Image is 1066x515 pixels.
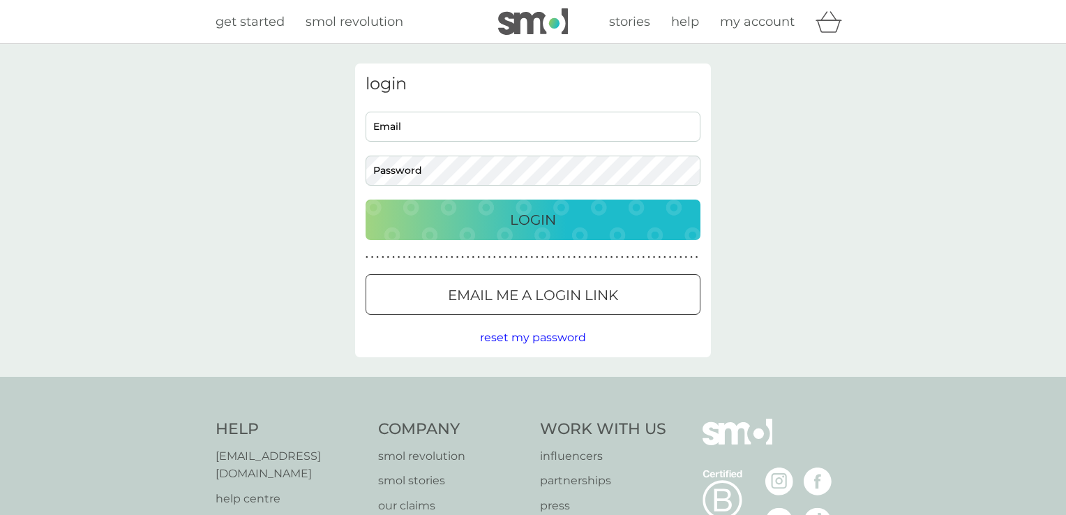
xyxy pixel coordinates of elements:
button: Email me a login link [366,274,700,315]
a: smol revolution [306,12,403,32]
p: ● [520,254,523,261]
p: ● [557,254,560,261]
p: ● [477,254,480,261]
a: help [671,12,699,32]
a: influencers [540,447,666,465]
a: get started [216,12,285,32]
p: ● [615,254,618,261]
a: my account [720,12,795,32]
img: visit the smol Instagram page [765,468,793,495]
p: ● [408,254,411,261]
p: ● [445,254,448,261]
p: ● [371,254,374,261]
a: press [540,497,666,515]
span: reset my password [480,331,586,344]
p: ● [658,254,661,261]
p: ● [541,254,544,261]
p: ● [419,254,421,261]
p: ● [578,254,581,261]
p: ● [403,254,405,261]
p: Login [510,209,556,231]
p: ● [680,254,682,261]
button: reset my password [480,329,586,347]
p: ● [610,254,613,261]
p: ● [483,254,486,261]
p: ● [696,254,698,261]
span: get started [216,14,285,29]
p: ● [605,254,608,261]
p: ● [690,254,693,261]
div: basket [816,8,850,36]
a: our claims [378,497,527,515]
p: ● [685,254,688,261]
span: my account [720,14,795,29]
p: ● [488,254,490,261]
p: ● [366,254,368,261]
p: ● [504,254,506,261]
p: ● [621,254,624,261]
p: ● [525,254,528,261]
p: ● [440,254,443,261]
p: ● [536,254,539,261]
p: ● [430,254,433,261]
h4: Company [378,419,527,440]
p: ● [499,254,502,261]
p: ● [573,254,576,261]
p: ● [461,254,464,261]
p: ● [637,254,640,261]
p: ● [546,254,549,261]
p: ● [568,254,571,261]
p: ● [653,254,656,261]
p: ● [493,254,496,261]
span: stories [609,14,650,29]
a: [EMAIL_ADDRESS][DOMAIN_NAME] [216,447,364,483]
p: ● [562,254,565,261]
a: help centre [216,490,364,508]
p: ● [398,254,400,261]
p: ● [424,254,427,261]
p: ● [456,254,459,261]
p: ● [589,254,592,261]
p: ● [631,254,634,261]
h4: Help [216,419,364,440]
a: smol revolution [378,447,527,465]
img: visit the smol Facebook page [804,468,832,495]
p: ● [643,254,645,261]
p: ● [600,254,603,261]
p: ● [674,254,677,261]
p: ● [626,254,629,261]
p: ● [472,254,475,261]
p: ● [435,254,437,261]
p: ● [392,254,395,261]
p: ● [509,254,512,261]
button: Login [366,200,700,240]
p: ● [467,254,470,261]
a: smol stories [378,472,527,490]
p: ● [669,254,672,261]
a: stories [609,12,650,32]
p: ● [594,254,597,261]
p: ● [382,254,384,261]
p: ● [414,254,416,261]
h4: Work With Us [540,419,666,440]
p: ● [647,254,650,261]
img: smol [498,8,568,35]
p: ● [552,254,555,261]
img: smol [703,419,772,466]
p: ● [387,254,390,261]
span: help [671,14,699,29]
span: smol revolution [306,14,403,29]
p: ● [530,254,533,261]
p: ● [376,254,379,261]
a: partnerships [540,472,666,490]
h3: login [366,74,700,94]
p: ● [663,254,666,261]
